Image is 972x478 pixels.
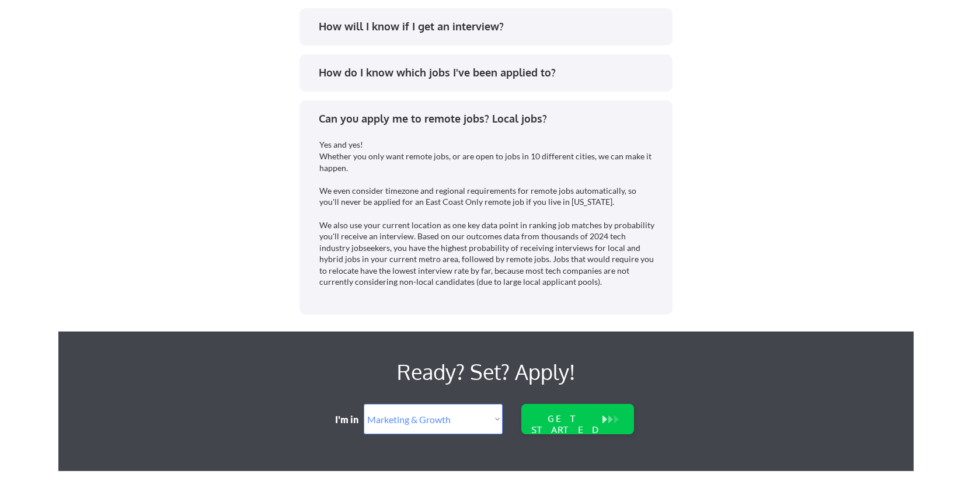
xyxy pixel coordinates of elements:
div: How do I know which jobs I've been applied to? [319,65,661,80]
div: Ready? Set? Apply! [222,355,750,389]
div: Can you apply me to remote jobs? Local jobs? [319,111,661,126]
div: GET STARTED [529,413,604,435]
div: I'm in [335,413,367,426]
div: Yes and yes! Whether you only want remote jobs, or are open to jobs in 10 different cities, we ca... [319,139,656,288]
div: How will I know if I get an interview? [319,19,661,34]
